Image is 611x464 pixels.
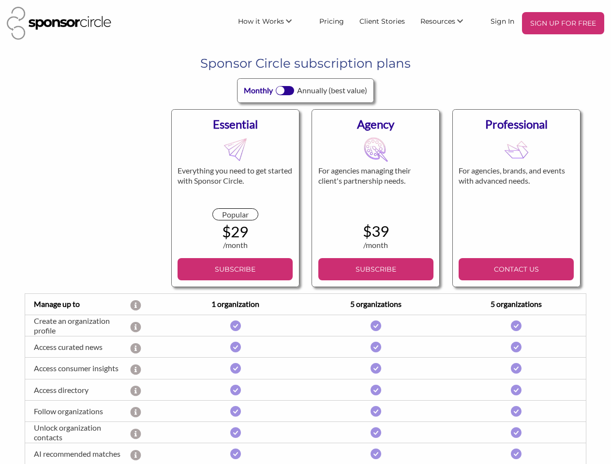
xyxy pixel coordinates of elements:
[322,262,430,276] p: SUBSCRIBE
[511,449,522,459] img: i
[25,423,131,441] div: Unlock organization contacts
[511,320,522,331] img: i
[230,320,241,331] img: i
[511,385,522,395] img: i
[306,298,446,310] div: 5 organizations
[511,342,522,352] img: i
[420,17,455,26] span: Resources
[223,137,248,162] img: MDB8YWNjdF8xRVMyQnVKcDI4S0FlS2M5fGZsX2xpdmVfZ2hUeW9zQmppQkJrVklNa3k3WGg1bXBx00WCYLTg8d
[178,258,293,280] a: SUBSCRIBE
[526,16,600,30] p: SIGN UP FOR FREE
[511,427,522,438] img: i
[25,449,131,458] div: AI recommended matches
[371,449,381,459] img: i
[230,406,241,417] img: i
[318,116,433,133] div: Agency
[178,166,293,208] div: Everything you need to get started with Sponsor Circle.
[446,298,586,310] div: 5 organizations
[25,385,131,394] div: Access directory
[7,7,111,40] img: Sponsor Circle Logo
[318,258,433,280] a: SUBSCRIBE
[25,406,131,416] div: Follow organizations
[511,406,522,417] img: i
[318,166,433,208] div: For agencies managing their client's partnership needs.
[165,298,306,310] div: 1 organization
[238,17,284,26] span: How it Works
[297,85,367,96] div: Annually (best value)
[230,449,241,459] img: i
[459,166,574,208] div: For agencies, brands, and events with advanced needs.
[25,316,131,334] div: Create an organization profile
[459,258,574,280] a: CONTACT US
[230,12,312,34] li: How it Works
[230,385,241,395] img: i
[371,427,381,438] img: i
[371,363,381,374] img: i
[352,12,413,29] a: Client Stories
[483,12,522,29] a: Sign In
[459,116,574,133] div: Professional
[363,240,388,249] span: /month
[364,137,388,162] img: MDB8YWNjdF8xRVMyQnVKcDI4S0FlS2M5fGZsX2xpdmVfa1QzbGg0YzRNa2NWT1BDV21CQUZza1Zs0031E1MQed
[371,320,381,331] img: i
[230,363,241,374] img: i
[504,137,529,162] img: MDB8YWNjdF8xRVMyQnVKcDI4S0FlS2M5fGZsX2xpdmVfemZLY1VLQ1l3QUkzM2FycUE0M0ZwaXNX00M5cMylX0
[371,385,381,395] img: i
[25,298,131,310] div: Manage up to
[32,55,580,72] h1: Sponsor Circle subscription plans
[413,12,483,34] li: Resources
[371,342,381,352] img: i
[244,85,273,96] div: Monthly
[223,240,248,249] span: /month
[462,262,570,276] p: CONTACT US
[25,342,131,351] div: Access curated news
[312,12,352,29] a: Pricing
[318,224,433,239] div: $39
[25,363,131,373] div: Access consumer insights
[178,116,293,133] div: Essential
[212,208,258,220] div: Popular
[371,406,381,417] img: i
[230,342,241,352] img: i
[230,427,241,438] img: i
[178,224,293,240] div: $29
[511,363,522,374] img: i
[181,262,289,276] p: SUBSCRIBE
